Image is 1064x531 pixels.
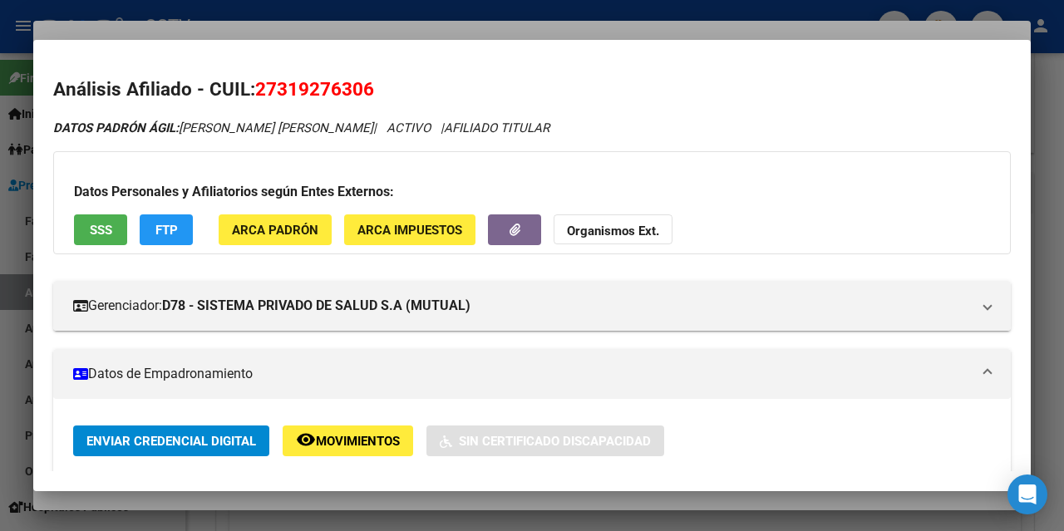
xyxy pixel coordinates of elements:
span: SSS [90,223,112,238]
span: [PERSON_NAME] [PERSON_NAME] [53,120,373,135]
div: Open Intercom Messenger [1007,474,1047,514]
button: ARCA Padrón [219,214,332,245]
strong: DATOS PADRÓN ÁGIL: [53,120,179,135]
span: AFILIADO TITULAR [444,120,549,135]
button: Enviar Credencial Digital [73,425,269,456]
mat-panel-title: Gerenciador: [73,296,971,316]
strong: D78 - SISTEMA PRIVADO DE SALUD S.A (MUTUAL) [162,296,470,316]
button: ARCA Impuestos [344,214,475,245]
mat-panel-title: Datos de Empadronamiento [73,364,971,384]
button: SSS [74,214,127,245]
h3: Datos Personales y Afiliatorios según Entes Externos: [74,182,990,202]
span: ARCA Padrón [232,223,318,238]
span: FTP [155,223,178,238]
i: | ACTIVO | [53,120,549,135]
mat-expansion-panel-header: Datos de Empadronamiento [53,349,1011,399]
span: Sin Certificado Discapacidad [459,434,651,449]
button: Movimientos [283,425,413,456]
mat-icon: remove_red_eye [296,430,316,450]
strong: Organismos Ext. [567,224,659,238]
h2: Análisis Afiliado - CUIL: [53,76,1011,104]
button: Sin Certificado Discapacidad [426,425,664,456]
button: Organismos Ext. [554,214,672,245]
span: Movimientos [316,434,400,449]
button: FTP [140,214,193,245]
mat-expansion-panel-header: Gerenciador:D78 - SISTEMA PRIVADO DE SALUD S.A (MUTUAL) [53,281,1011,331]
span: Enviar Credencial Digital [86,434,256,449]
span: 27319276306 [255,78,374,100]
span: ARCA Impuestos [357,223,462,238]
